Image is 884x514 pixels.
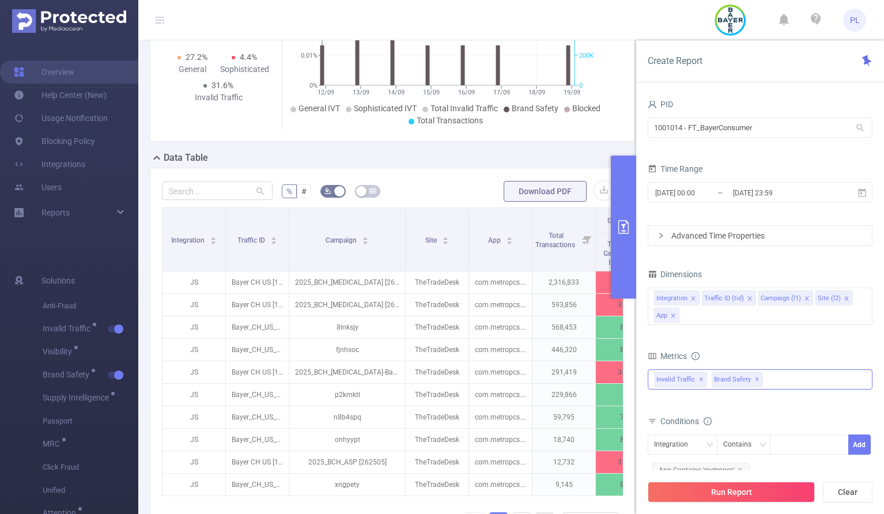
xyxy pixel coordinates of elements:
tspan: 19/09 [564,89,580,96]
p: onhyypt [289,429,405,451]
p: 18,740 [532,429,595,451]
div: Sophisticated [218,63,270,75]
i: icon: caret-up [443,235,449,239]
i: icon: down [760,441,766,449]
p: p2kmktl [289,384,405,406]
a: Overview [14,61,74,84]
span: % [286,187,292,196]
p: Bayer_CH_US_Fiducia [226,429,289,451]
span: Traffic ID [237,236,267,244]
p: 2025_BCH_[MEDICAL_DATA]-Base [262332] [289,361,405,383]
p: Bayer_CH_US_Fiducia [226,406,289,428]
li: Campaign (l1) [758,290,813,305]
span: Create Report [648,55,702,66]
tspan: 0 [579,82,583,89]
p: TheTradeDesk [406,271,469,293]
i: icon: caret-up [271,235,277,239]
div: Sort [270,235,277,242]
i: icon: close [844,296,849,303]
i: icon: user [648,100,657,109]
p: Bayer CH US [15209] [226,451,289,473]
li: Traffic ID (tid) [702,290,756,305]
i: icon: info-circle [692,352,700,360]
p: 568,453 [532,316,595,338]
p: Bayer_CH_US_Fiducia [226,474,289,496]
p: TheTradeDesk [406,361,469,383]
span: General IVT [299,104,340,113]
input: Search... [162,182,273,200]
p: 9,145 [532,474,595,496]
p: TheTradeDesk [406,474,469,496]
div: Integration [654,435,696,454]
span: Blocked [572,104,600,113]
i: icon: bg-colors [324,187,331,194]
button: Add [848,434,871,455]
div: App [656,308,667,323]
i: icon: caret-down [507,240,513,243]
i: icon: caret-up [210,235,217,239]
p: JS [163,316,225,338]
tspan: 200K [579,52,594,59]
p: 37.3% [596,451,659,473]
p: 291,419 [532,361,595,383]
p: xngpety [289,474,405,496]
p: 8.2% [596,474,659,496]
p: TheTradeDesk [406,316,469,338]
span: Brand Safety [43,371,93,379]
div: Campaign (l1) [761,291,801,306]
span: Brand Safety [512,104,558,113]
p: JS [163,384,225,406]
p: TheTradeDesk [406,406,469,428]
p: com.metropcs.metrozone [469,361,532,383]
input: End date [732,185,825,201]
p: com.metropcs.metrozone [469,429,532,451]
div: Invalid Traffic [192,92,244,104]
span: 31.6% [211,81,233,90]
span: PID [648,100,673,109]
a: Usage Notification [14,107,108,130]
p: com.metropcs.metrozone [469,271,532,293]
p: com.metropcs.metrozone [469,384,532,406]
span: Click Fraud [43,456,138,479]
span: Reports [41,208,70,217]
p: JS [163,361,225,383]
span: Supply Intelligence [43,394,113,402]
p: JS [163,451,225,473]
button: Download PDF [504,181,587,202]
p: 12,732 [532,451,595,473]
p: 8.2% [596,429,659,451]
span: App [488,236,503,244]
span: Site [425,236,439,244]
tspan: 12/09 [318,89,334,96]
span: Brand Safety [712,372,763,387]
div: Contains [723,435,760,454]
span: Dimensions [648,270,702,279]
p: 35.4% [596,294,659,316]
tspan: 16/09 [458,89,475,96]
span: PL [850,9,860,32]
i: icon: close [804,296,810,303]
i: icon: close [737,467,743,473]
tspan: 0.01% [301,52,318,59]
div: Site (l2) [818,291,841,306]
span: Visibility [43,347,76,356]
p: TheTradeDesk [406,339,469,361]
li: App [654,308,679,323]
p: n8b4spq [289,406,405,428]
span: Metrics [648,352,687,361]
span: ✕ [755,373,760,387]
p: Bayer_CH_US_Fiducia [226,339,289,361]
p: Bayer CH US [15209] [226,271,289,293]
a: Blocking Policy [14,130,95,153]
span: Campaign [326,236,358,244]
div: Traffic ID (tid) [704,291,744,306]
i: icon: table [369,187,376,194]
p: 59,795 [532,406,595,428]
p: com.metropcs.metrozone [469,316,532,338]
p: Bayer_CH_US_Fiducia [226,384,289,406]
input: Start date [654,185,747,201]
p: 8.1% [596,316,659,338]
div: Sort [362,235,369,242]
p: TheTradeDesk [406,429,469,451]
p: 2,316,833 [532,271,595,293]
